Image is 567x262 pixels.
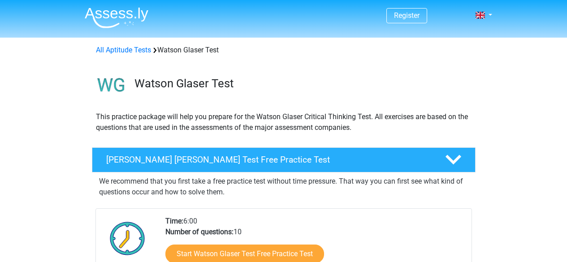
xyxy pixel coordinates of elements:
p: We recommend that you first take a free practice test without time pressure. That way you can fir... [99,176,468,198]
h4: [PERSON_NAME] [PERSON_NAME] Test Free Practice Test [106,155,431,165]
a: [PERSON_NAME] [PERSON_NAME] Test Free Practice Test [88,147,479,172]
a: Register [394,11,420,20]
a: All Aptitude Tests [96,46,151,54]
div: Watson Glaser Test [92,45,475,56]
img: watson glaser test [92,66,130,104]
h3: Watson Glaser Test [134,77,468,90]
img: Clock [105,216,150,261]
p: This practice package will help you prepare for the Watson Glaser Critical Thinking Test. All exe... [96,112,472,133]
b: Time: [165,217,183,225]
img: Assessly [85,7,148,28]
b: Number of questions: [165,228,234,236]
